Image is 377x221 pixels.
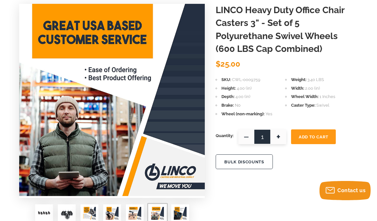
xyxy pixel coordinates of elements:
[174,207,187,220] img: LINCO Heavy Duty Office Chair Casters 3" - Set of 5 Polyurethane Swivel Wheels (600 LBS Cap Combi...
[238,129,254,144] span: —
[128,207,141,220] img: LINCO Heavy Duty Office Chair Casters 3" - Set of 5 Polyurethane Swivel Wheels (600 LBS Cap Combi...
[291,129,336,144] button: Add To Cart
[151,207,164,220] img: LINCO Heavy Duty Office Chair Casters 3" - Set of 5 Polyurethane Swivel Wheels (600 LBS Cap Combi...
[291,103,315,108] span: Caster Type
[237,86,251,91] span: 4.00 (in)
[307,77,324,82] span: 3.40 LBS
[216,154,273,169] button: BULK DISCOUNTS
[60,207,73,220] img: LINCO Heavy Duty Office Chair Casters 3" - Set of 5 Polyurethane Swivel Wheels (600 LBS Cap Combi...
[291,94,319,99] span: Wheel Width
[337,187,365,193] span: Contact us
[221,77,231,82] span: SKU
[265,111,272,116] span: Yes
[299,135,328,139] span: Add To Cart
[106,207,119,220] img: LINCO Heavy Duty Office Chair Casters 3" - Set of 5 Polyurethane Swivel Wheels (600 LBS Cap Combi...
[83,207,96,220] img: LINCO Heavy Duty Office Chair Casters 3" - Set of 5 Polyurethane Swivel Wheels (600 LBS Cap Combi...
[221,111,265,116] span: Wheel (non-marking)
[316,103,329,108] span: Swivel
[235,103,241,108] span: No
[221,103,234,108] span: Brake
[305,86,320,91] span: 2.00 (in)
[232,77,260,82] span: CWL-0009759
[216,59,240,69] span: $25.00
[291,77,306,82] span: Weight
[221,94,235,99] span: Depth
[319,181,371,200] button: Contact us
[319,94,335,99] span: 1 Inches
[270,129,286,144] span: +
[216,129,234,142] span: Quantity
[235,94,250,99] span: 4.00 (in)
[221,86,236,91] span: Height
[216,4,358,56] h1: LINCO Heavy Duty Office Chair Casters 3" - Set of 5 Polyurethane Swivel Wheels (600 LBS Cap Combi...
[291,86,304,91] span: Width
[38,207,50,220] img: LINCO Heavy Duty Office Chair Casters 3" - Set of 5 Polyurethane Swivel Wheels (600 LBS Cap Combi...
[19,4,205,196] img: LINCO Heavy Duty Office Chair Casters 3" - Set of 5 Polyurethane Swivel Wheels (600 LBS Cap Combi...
